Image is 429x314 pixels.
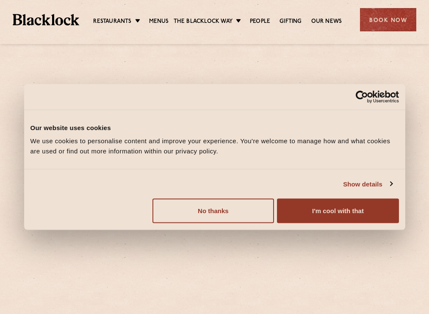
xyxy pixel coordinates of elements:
a: The Blacklock Way [174,17,232,27]
div: Our website uses cookies [30,122,399,133]
a: Restaurants [93,17,131,27]
a: Menus [149,17,169,27]
div: Book Now [360,8,416,31]
div: We use cookies to personalise content and improve your experience. You're welcome to manage how a... [30,136,399,156]
a: Our News [311,17,342,27]
a: Gifting [280,17,302,27]
a: Usercentrics Cookiebot - opens in a new window [325,90,399,103]
button: No thanks [152,199,274,223]
a: Show details [343,179,392,189]
a: People [250,17,270,27]
button: I'm cool with that [277,199,399,223]
img: BL_Textured_Logo-footer-cropped.svg [13,14,79,25]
